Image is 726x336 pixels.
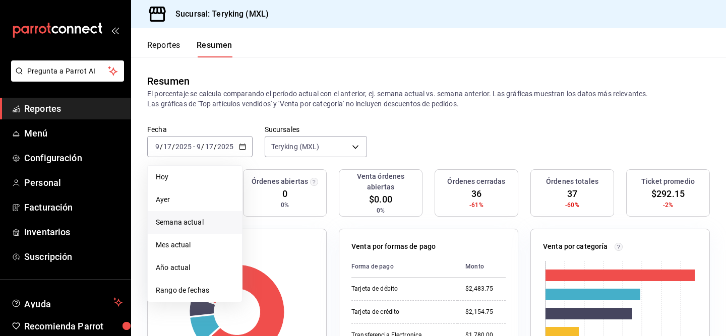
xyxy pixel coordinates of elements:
[214,143,217,151] span: /
[205,143,214,151] input: --
[369,192,392,206] span: $0.00
[156,285,234,296] span: Rango de fechas
[147,40,232,57] div: navigation tabs
[175,143,192,151] input: ----
[147,89,710,109] p: El porcentaje se calcula comparando el período actual con el anterior, ej. semana actual vs. sema...
[465,308,506,316] div: $2,154.75
[465,285,506,293] div: $2,483.75
[543,241,608,252] p: Venta por categoría
[567,187,577,200] span: 37
[196,143,201,151] input: --
[24,102,123,115] span: Reportes
[156,194,234,205] span: Ayer
[281,200,289,210] span: 0%
[24,296,109,308] span: Ayuda
[651,187,685,200] span: $292.15
[7,73,124,84] a: Pregunta a Parrot AI
[24,200,123,214] span: Facturación
[565,200,579,210] span: -60%
[156,172,234,182] span: Hoy
[193,143,195,151] span: -
[24,225,123,239] span: Inventarios
[172,143,175,151] span: /
[351,256,457,278] th: Forma de pago
[377,206,385,215] span: 0%
[24,176,123,189] span: Personal
[217,143,234,151] input: ----
[147,40,180,57] button: Reportes
[156,240,234,250] span: Mes actual
[160,143,163,151] span: /
[343,171,418,192] h3: Venta órdenes abiertas
[271,142,320,152] span: Teryking (MXL)
[24,126,123,140] span: Menú
[201,143,204,151] span: /
[447,176,505,187] h3: Órdenes cerradas
[351,241,436,252] p: Venta por formas de pago
[24,319,123,333] span: Recomienda Parrot
[252,176,308,187] h3: Órdenes abiertas
[457,256,506,278] th: Monto
[469,200,483,210] span: -61%
[156,217,234,228] span: Semana actual
[351,308,449,316] div: Tarjeta de crédito
[167,8,269,20] h3: Sucursal: Teryking (MXL)
[663,200,673,210] span: -2%
[24,250,123,263] span: Suscripción
[351,285,449,293] div: Tarjeta de débito
[163,143,172,151] input: --
[197,40,232,57] button: Resumen
[282,187,287,200] span: 0
[27,66,108,77] span: Pregunta a Parrot AI
[546,176,598,187] h3: Órdenes totales
[641,176,695,187] h3: Ticket promedio
[111,26,119,34] button: open_drawer_menu
[11,60,124,82] button: Pregunta a Parrot AI
[147,126,253,133] label: Fecha
[24,151,123,165] span: Configuración
[265,126,367,133] label: Sucursales
[471,187,481,200] span: 36
[155,143,160,151] input: --
[147,74,190,89] div: Resumen
[156,262,234,273] span: Año actual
